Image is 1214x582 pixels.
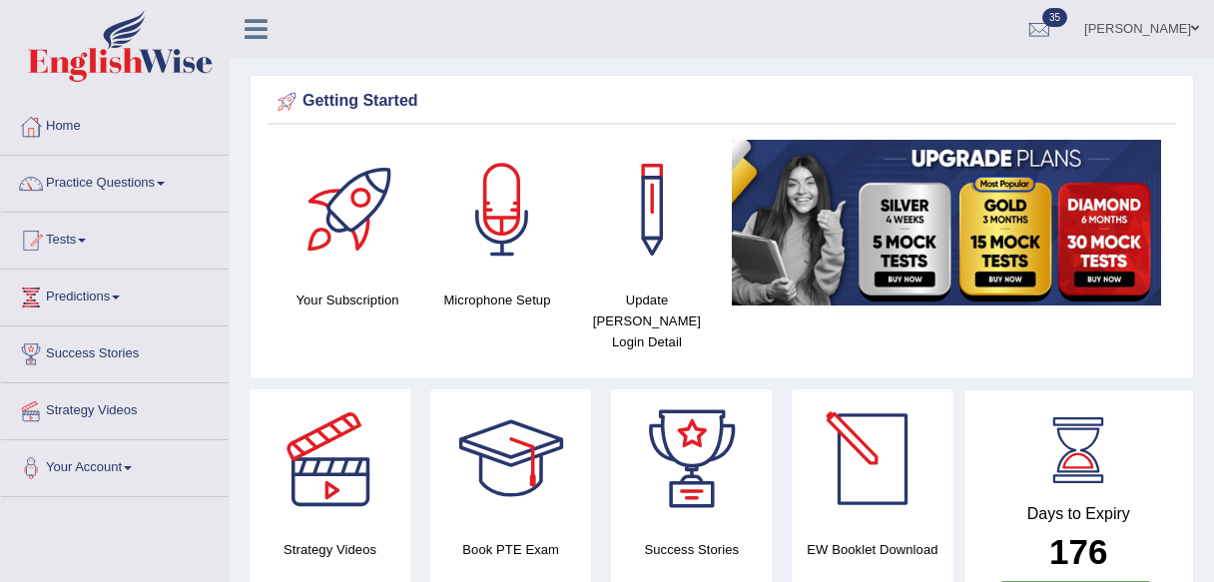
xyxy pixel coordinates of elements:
h4: Your Subscription [283,290,412,310]
a: Tests [1,213,229,263]
a: Your Account [1,440,229,490]
h4: Microphone Setup [432,290,562,310]
h4: Strategy Videos [250,539,410,560]
h4: Book PTE Exam [430,539,591,560]
img: small5.jpg [732,140,1161,305]
a: Home [1,99,229,149]
a: Strategy Videos [1,383,229,433]
span: 35 [1042,8,1067,27]
a: Practice Questions [1,156,229,206]
b: 176 [1049,532,1107,571]
a: Success Stories [1,326,229,376]
a: Predictions [1,270,229,319]
div: Getting Started [273,87,1171,117]
h4: Success Stories [611,539,772,560]
h4: Update [PERSON_NAME] Login Detail [582,290,712,352]
h4: Days to Expiry [986,505,1172,523]
h4: EW Booklet Download [792,539,952,560]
